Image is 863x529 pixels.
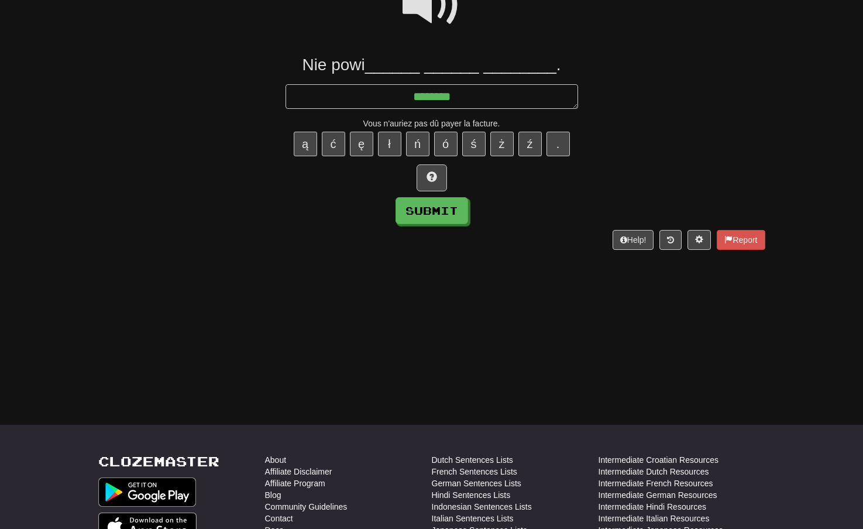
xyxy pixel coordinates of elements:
[417,164,447,191] button: Hint!
[432,466,517,478] a: French Sentences Lists
[98,54,765,75] div: Nie powi______ ______ ________.
[462,132,486,156] button: ś
[599,489,717,501] a: Intermediate German Resources
[265,501,348,513] a: Community Guidelines
[350,132,373,156] button: ę
[396,197,468,224] button: Submit
[518,132,542,156] button: ź
[659,230,682,250] button: Round history (alt+y)
[98,454,219,469] a: Clozemaster
[265,489,281,501] a: Blog
[599,454,718,466] a: Intermediate Croatian Resources
[599,466,709,478] a: Intermediate Dutch Resources
[432,501,532,513] a: Indonesian Sentences Lists
[432,478,521,489] a: German Sentences Lists
[98,118,765,129] div: Vous n'auriez pas dû payer la facture.
[265,466,332,478] a: Affiliate Disclaimer
[546,132,570,156] button: .
[265,454,287,466] a: About
[490,132,514,156] button: ż
[432,513,514,524] a: Italian Sentences Lists
[599,513,710,524] a: Intermediate Italian Resources
[265,478,325,489] a: Affiliate Program
[294,132,317,156] button: ą
[98,478,197,507] img: Get it on Google Play
[717,230,765,250] button: Report
[613,230,654,250] button: Help!
[432,454,513,466] a: Dutch Sentences Lists
[322,132,345,156] button: ć
[265,513,293,524] a: Contact
[432,489,511,501] a: Hindi Sentences Lists
[434,132,458,156] button: ó
[599,478,713,489] a: Intermediate French Resources
[378,132,401,156] button: ł
[406,132,429,156] button: ń
[599,501,706,513] a: Intermediate Hindi Resources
